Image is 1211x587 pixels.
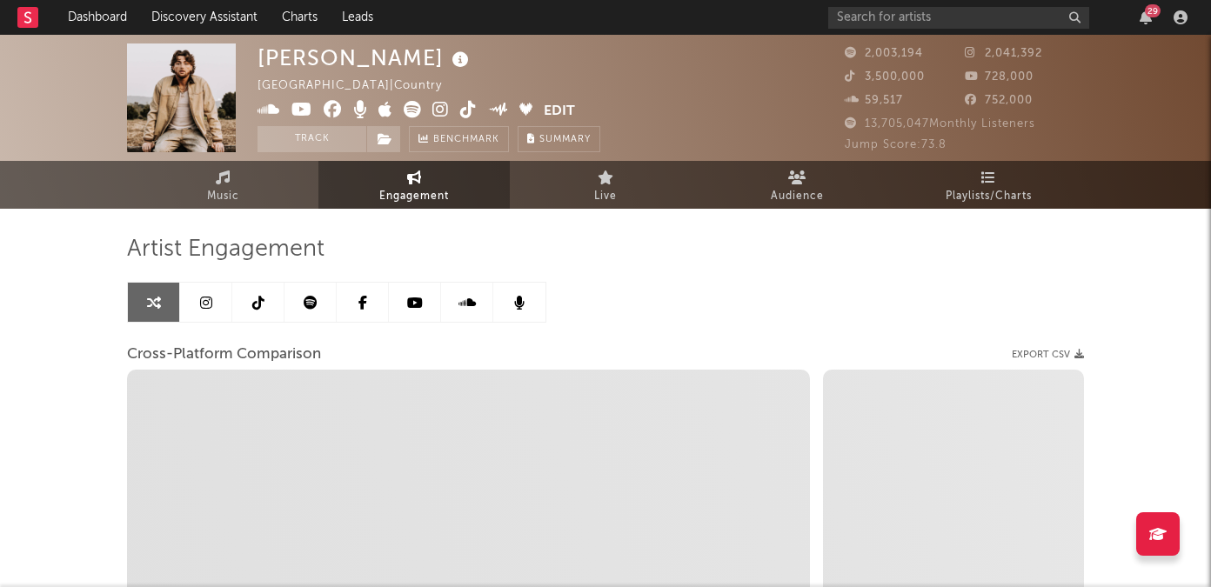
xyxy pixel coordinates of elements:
[127,344,321,365] span: Cross-Platform Comparison
[539,135,591,144] span: Summary
[965,48,1042,59] span: 2,041,392
[845,95,903,106] span: 59,517
[1140,10,1152,24] button: 29
[771,186,824,207] span: Audience
[965,71,1034,83] span: 728,000
[127,239,324,260] span: Artist Engagement
[379,186,449,207] span: Engagement
[127,161,318,209] a: Music
[258,76,462,97] div: [GEOGRAPHIC_DATA] | Country
[510,161,701,209] a: Live
[965,95,1033,106] span: 752,000
[946,186,1032,207] span: Playlists/Charts
[893,161,1084,209] a: Playlists/Charts
[845,139,947,150] span: Jump Score: 73.8
[207,186,239,207] span: Music
[845,118,1035,130] span: 13,705,047 Monthly Listeners
[518,126,600,152] button: Summary
[845,48,923,59] span: 2,003,194
[433,130,499,150] span: Benchmark
[594,186,617,207] span: Live
[1145,4,1161,17] div: 29
[845,71,925,83] span: 3,500,000
[701,161,893,209] a: Audience
[544,101,575,123] button: Edit
[409,126,509,152] a: Benchmark
[1012,350,1084,360] button: Export CSV
[318,161,510,209] a: Engagement
[828,7,1089,29] input: Search for artists
[258,43,473,72] div: [PERSON_NAME]
[258,126,366,152] button: Track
